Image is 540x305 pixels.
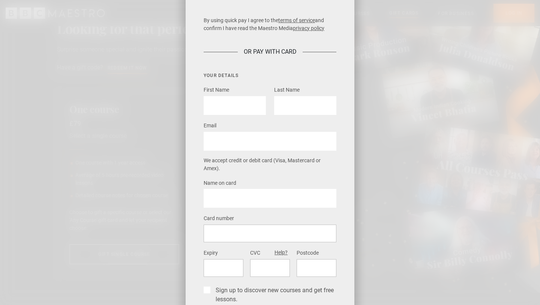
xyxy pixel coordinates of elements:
iframe: Secure expiration date input frame [210,264,237,272]
label: Sign up to discover new courses and get free lessons. [213,286,336,304]
div: Or Pay With Card [238,47,303,56]
p: By using quick pay I agree to the and confirm I have read the Maestro Media [204,17,336,32]
label: Last Name [274,86,300,95]
a: privacy policy [293,25,324,31]
label: Postcode [297,249,319,258]
a: terms of service [278,17,315,23]
label: Email [204,121,216,130]
label: Card number [204,214,234,223]
p: We accept credit or debit card (Visa, Mastercard or Amex). [204,157,336,172]
iframe: Secure card number input frame [210,230,330,237]
label: Expiry [204,249,218,258]
label: CVC [250,249,260,258]
div: Your details [204,72,336,79]
label: Name on card [204,179,236,188]
iframe: Secure postal code input frame [303,264,330,272]
label: First Name [204,86,229,95]
button: Help? [272,248,290,258]
iframe: Secure CVC input frame [256,264,284,272]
